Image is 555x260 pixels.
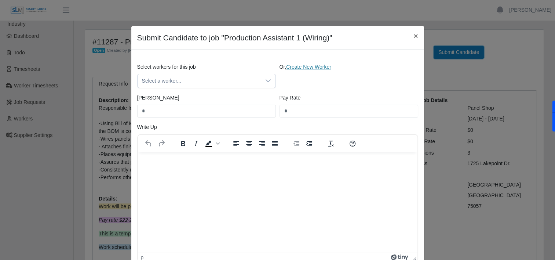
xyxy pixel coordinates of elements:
[346,138,359,149] button: Help
[256,138,268,149] button: Align right
[142,138,155,149] button: Undo
[408,26,424,46] button: Close
[325,138,337,149] button: Clear formatting
[137,63,196,71] label: Select workers for this job
[177,138,189,149] button: Bold
[303,138,315,149] button: Increase indent
[290,138,303,149] button: Decrease indent
[269,138,281,149] button: Justify
[138,74,261,88] span: Select a worker...
[190,138,202,149] button: Italic
[413,32,418,40] span: ×
[243,138,255,149] button: Align center
[137,32,332,44] h4: Submit Candidate to job "Production Assistant 1 (Wiring)"
[202,138,221,149] div: Background color Black
[280,94,301,102] label: Pay Rate
[138,152,417,253] iframe: Rich Text Area
[155,138,168,149] button: Redo
[137,123,157,131] label: Write Up
[230,138,242,149] button: Align left
[137,94,179,102] label: [PERSON_NAME]
[278,63,420,88] div: Or,
[286,64,331,70] a: Create New Worker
